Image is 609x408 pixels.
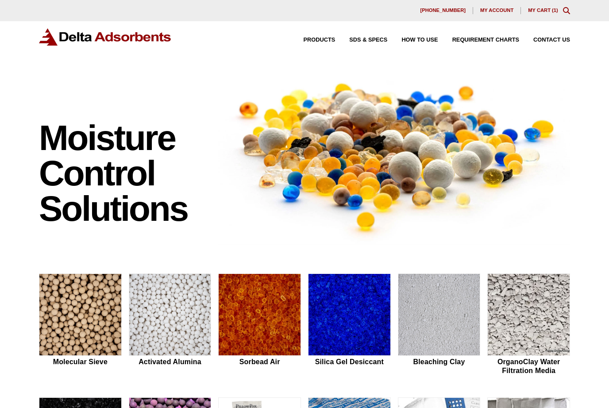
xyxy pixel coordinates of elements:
a: Sorbead Air [218,273,301,376]
h2: OrganoClay Water Filtration Media [487,358,570,374]
h1: Moisture Control Solutions [39,120,210,227]
a: OrganoClay Water Filtration Media [487,273,570,376]
img: Image [218,67,570,245]
span: 1 [554,8,556,13]
img: Delta Adsorbents [39,28,172,46]
a: SDS & SPECS [335,37,387,43]
a: Activated Alumina [129,273,212,376]
h2: Sorbead Air [218,358,301,366]
span: Contact Us [533,37,570,43]
h2: Activated Alumina [129,358,212,366]
a: Products [289,37,335,43]
div: Toggle Modal Content [563,7,570,14]
span: SDS & SPECS [349,37,387,43]
span: How to Use [401,37,438,43]
a: Silica Gel Desiccant [308,273,391,376]
h2: Molecular Sieve [39,358,122,366]
a: Contact Us [519,37,570,43]
a: Molecular Sieve [39,273,122,376]
a: My account [473,7,521,14]
a: Requirement Charts [438,37,519,43]
a: [PHONE_NUMBER] [413,7,473,14]
span: My account [480,8,513,13]
a: Bleaching Clay [398,273,481,376]
h2: Bleaching Clay [398,358,481,366]
a: My Cart (1) [528,8,558,13]
span: Requirement Charts [452,37,519,43]
h2: Silica Gel Desiccant [308,358,391,366]
a: How to Use [387,37,438,43]
span: Products [304,37,335,43]
span: [PHONE_NUMBER] [420,8,466,13]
